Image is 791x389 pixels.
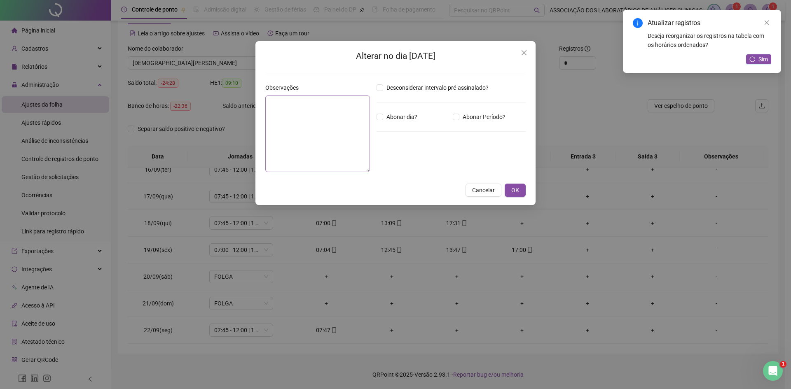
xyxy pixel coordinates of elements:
[466,184,501,197] button: Cancelar
[505,184,526,197] button: OK
[517,46,531,59] button: Close
[633,18,643,28] span: info-circle
[265,83,304,92] label: Observações
[648,31,771,49] div: Deseja reorganizar os registros na tabela com os horários ordenados?
[764,20,770,26] span: close
[459,112,509,121] span: Abonar Período?
[763,361,783,381] iframe: Intercom live chat
[521,49,527,56] span: close
[383,83,492,92] span: Desconsiderar intervalo pré-assinalado?
[265,49,526,63] h2: Alterar no dia [DATE]
[746,54,771,64] button: Sim
[749,56,755,62] span: reload
[383,112,421,121] span: Abonar dia?
[762,18,771,27] a: Close
[511,186,519,195] span: OK
[472,186,495,195] span: Cancelar
[780,361,786,368] span: 1
[648,18,771,28] div: Atualizar registros
[758,55,768,64] span: Sim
